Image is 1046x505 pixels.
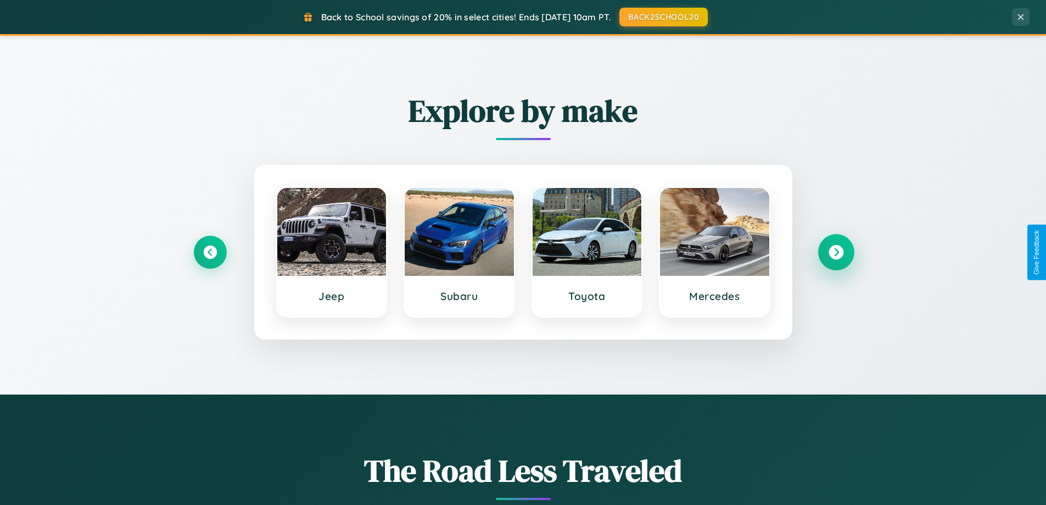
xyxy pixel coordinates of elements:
[288,290,376,303] h3: Jeep
[321,12,611,23] span: Back to School savings of 20% in select cities! Ends [DATE] 10am PT.
[619,8,708,26] button: BACK2SCHOOL20
[416,290,503,303] h3: Subaru
[671,290,758,303] h3: Mercedes
[194,449,853,492] h1: The Road Less Traveled
[194,90,853,132] h2: Explore by make
[544,290,631,303] h3: Toyota
[1033,230,1041,275] div: Give Feedback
